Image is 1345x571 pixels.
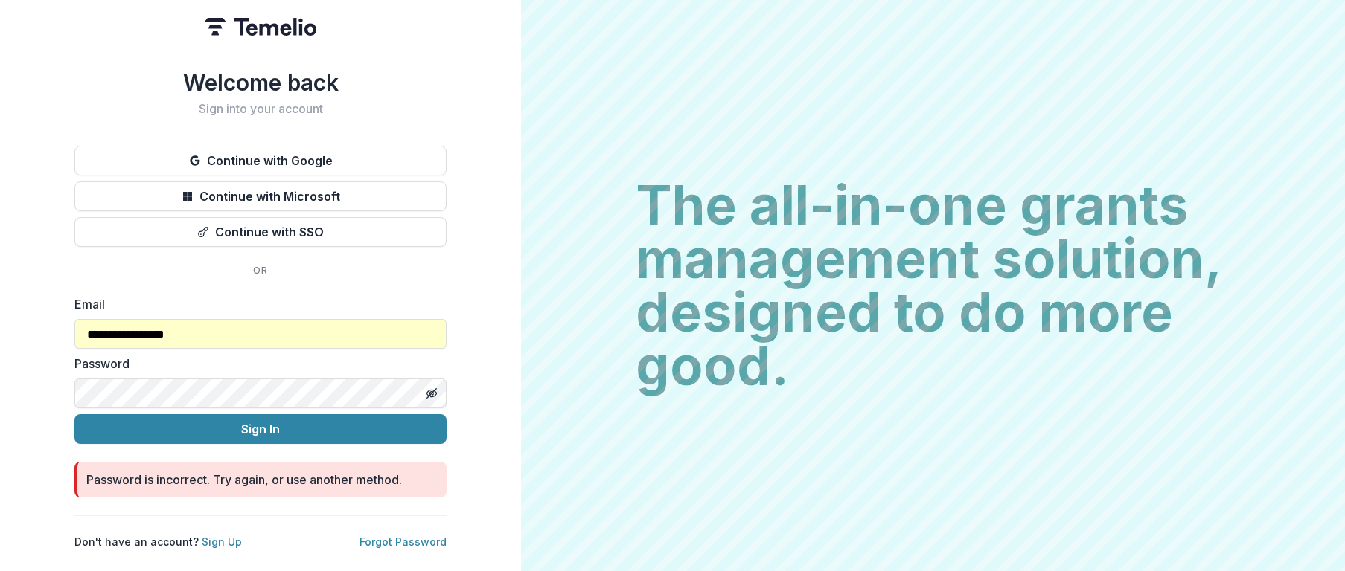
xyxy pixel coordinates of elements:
p: Don't have an account? [74,534,242,549]
img: Temelio [205,18,316,36]
button: Continue with SSO [74,217,447,247]
button: Toggle password visibility [420,381,444,405]
div: Password is incorrect. Try again, or use another method. [86,471,402,488]
button: Continue with Microsoft [74,181,447,211]
label: Email [74,295,438,313]
label: Password [74,355,438,372]
button: Sign In [74,414,447,444]
a: Sign Up [202,535,242,548]
a: Forgot Password [360,535,447,548]
h1: Welcome back [74,69,447,96]
h2: Sign into your account [74,102,447,116]
button: Continue with Google [74,146,447,175]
